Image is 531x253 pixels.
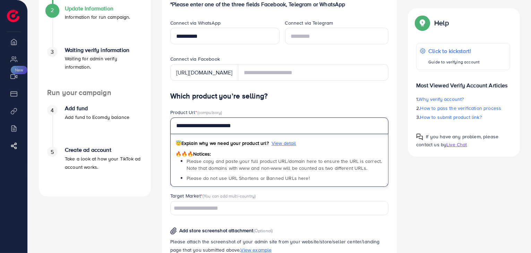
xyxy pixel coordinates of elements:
label: Connect via Telegram [285,19,333,26]
img: Popup guide [416,133,423,140]
div: Search for option [170,201,389,215]
span: How to pass the verification process [420,105,502,112]
span: 😇 [175,140,181,147]
iframe: Chat [502,222,526,248]
span: Notices: [175,150,211,157]
li: Create ad account [39,147,151,188]
li: Add fund [39,105,151,147]
p: Help [434,19,449,27]
span: 5 [51,148,54,156]
p: Information for run campaign. [65,13,130,21]
span: Please copy and paste your full product URL/domain here to ensure the URL is correct. Note that d... [187,158,382,172]
span: Add store screenshot attachment [179,227,254,234]
span: 2 [51,6,54,14]
img: logo [7,10,19,22]
input: Search for option [171,203,380,214]
span: If you have any problem, please contact us by [416,133,498,148]
img: img [170,227,177,235]
span: 3 [51,48,54,56]
span: 🔥🔥🔥 [175,150,193,157]
span: How to submit product link? [420,114,482,121]
label: Connect via WhatsApp [170,19,221,26]
h4: Create ad account [65,147,143,153]
img: Popup guide [416,17,429,29]
p: 3. [416,113,510,121]
p: Add fund to Ecomdy balance [65,113,129,121]
span: Live Chat [446,141,467,148]
span: Please do not use URL Shortens or Banned URLs here! [187,175,310,182]
p: Waiting for admin verify information. [65,54,143,71]
span: (compulsory) [197,109,222,115]
p: 2. [416,104,510,112]
p: Most Viewed Verify Account Articles [416,76,510,89]
li: Update Information [39,5,151,47]
span: 4 [51,106,54,114]
span: Why verify account? [419,96,464,103]
label: Target Market [170,192,256,199]
span: View detail [272,140,296,147]
h4: Waiting verify information [65,47,143,53]
p: 1. [416,95,510,103]
p: Guide to verifying account [428,58,480,66]
p: Take a look at how your TikTok ad account works. [65,155,143,171]
span: (You can add multi-country) [203,193,256,199]
p: Click to kickstart! [428,47,480,55]
span: (Optional) [254,227,273,234]
label: Product Url [170,109,222,116]
h4: Which product you’re selling? [170,92,389,101]
h4: Add fund [65,105,129,112]
label: Connect via Facebook [170,55,220,62]
li: Waiting verify information [39,47,151,88]
h4: Run your campaign [39,88,151,97]
div: [URL][DOMAIN_NAME] [170,64,238,81]
span: Explain why we need your product url? [175,140,269,147]
h4: Update Information [65,5,130,12]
